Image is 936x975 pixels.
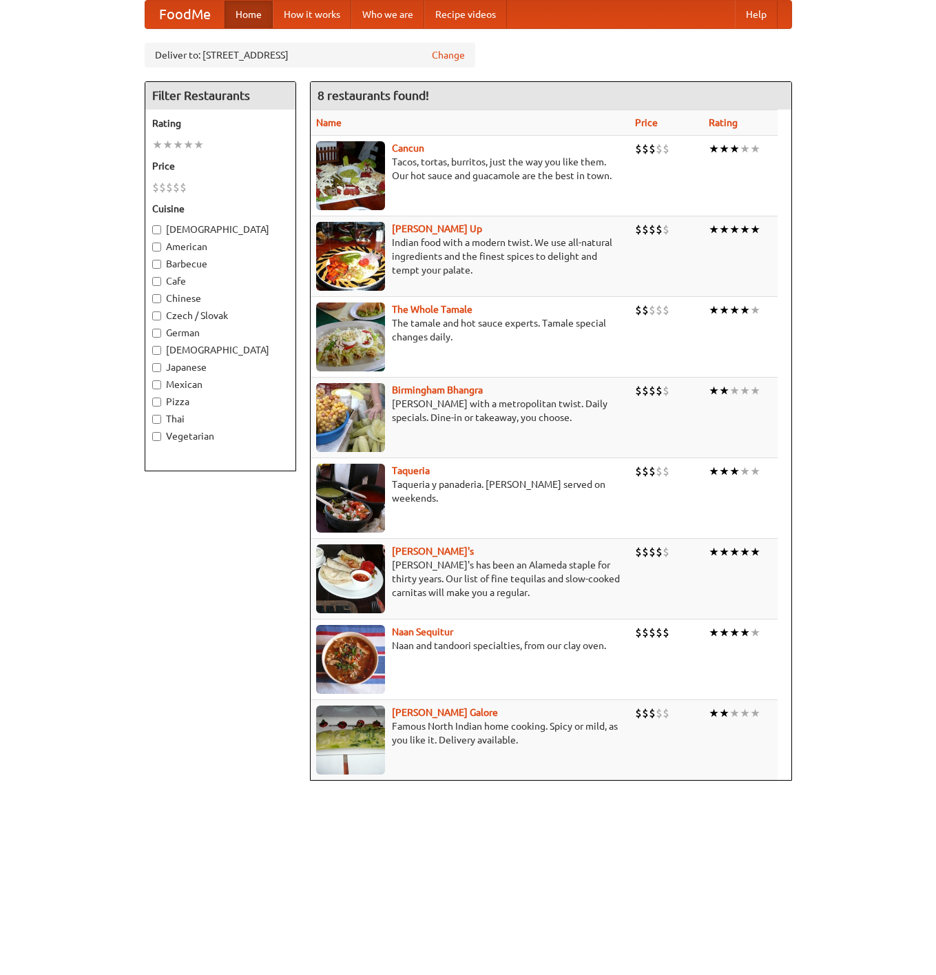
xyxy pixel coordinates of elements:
[316,397,624,424] p: [PERSON_NAME] with a metropolitan twist. Daily specials. Dine-in or takeaway, you choose.
[663,464,669,479] li: $
[740,544,750,560] li: ★
[152,329,161,338] input: German
[152,380,161,389] input: Mexican
[316,155,624,183] p: Tacos, tortas, burritos, just the way you like them. Our hot sauce and guacamole are the best in ...
[719,222,729,237] li: ★
[642,464,649,479] li: $
[152,415,161,424] input: Thai
[152,343,289,357] label: [DEMOGRAPHIC_DATA]
[729,544,740,560] li: ★
[642,625,649,640] li: $
[316,222,385,291] img: curryup.jpg
[145,43,475,68] div: Deliver to: [STREET_ADDRESS]
[392,384,483,396] a: Birmingham Bhangra
[152,346,161,355] input: [DEMOGRAPHIC_DATA]
[709,706,719,721] li: ★
[663,544,669,560] li: $
[152,363,161,372] input: Japanese
[152,240,289,254] label: American
[316,383,385,452] img: bhangra.jpg
[709,544,719,560] li: ★
[642,302,649,318] li: $
[152,326,289,340] label: German
[719,625,729,640] li: ★
[729,706,740,721] li: ★
[719,383,729,398] li: ★
[709,383,719,398] li: ★
[642,141,649,156] li: $
[316,625,385,694] img: naansequitur.jpg
[432,48,465,62] a: Change
[225,1,273,28] a: Home
[656,706,663,721] li: $
[392,223,482,234] a: [PERSON_NAME] Up
[152,243,161,252] input: American
[392,707,498,718] a: [PERSON_NAME] Galore
[316,478,624,505] p: Taqueria y panaderia. [PERSON_NAME] served on weekends.
[163,137,173,152] li: ★
[316,544,385,613] img: pedros.jpg
[656,222,663,237] li: $
[719,302,729,318] li: ★
[145,1,225,28] a: FoodMe
[152,223,289,236] label: [DEMOGRAPHIC_DATA]
[351,1,424,28] a: Who we are
[729,464,740,479] li: ★
[392,546,474,557] b: [PERSON_NAME]'s
[740,141,750,156] li: ★
[649,464,656,479] li: $
[649,222,656,237] li: $
[392,304,472,315] a: The Whole Tamale
[152,116,289,130] h5: Rating
[152,137,163,152] li: ★
[642,222,649,237] li: $
[729,141,740,156] li: ★
[316,558,624,599] p: [PERSON_NAME]'s has been an Alameda staple for thirty years. Our list of fine tequilas and slow-c...
[729,302,740,318] li: ★
[750,141,760,156] li: ★
[152,159,289,173] h5: Price
[152,257,289,271] label: Barbecue
[152,429,289,443] label: Vegetarian
[663,302,669,318] li: $
[392,143,424,154] b: Cancun
[709,117,738,128] a: Rating
[740,464,750,479] li: ★
[318,89,429,102] ng-pluralize: 8 restaurants found!
[649,625,656,640] li: $
[750,706,760,721] li: ★
[656,383,663,398] li: $
[719,141,729,156] li: ★
[663,141,669,156] li: $
[740,625,750,640] li: ★
[152,309,289,322] label: Czech / Slovak
[649,706,656,721] li: $
[642,706,649,721] li: $
[719,544,729,560] li: ★
[719,464,729,479] li: ★
[316,141,385,210] img: cancun.jpg
[152,274,289,288] label: Cafe
[152,202,289,216] h5: Cuisine
[316,236,624,277] p: Indian food with a modern twist. We use all-natural ingredients and the finest spices to delight ...
[316,316,624,344] p: The tamale and hot sauce experts. Tamale special changes daily.
[180,180,187,195] li: $
[635,222,642,237] li: $
[173,137,183,152] li: ★
[709,141,719,156] li: ★
[152,180,159,195] li: $
[152,294,161,303] input: Chinese
[750,383,760,398] li: ★
[750,544,760,560] li: ★
[152,432,161,441] input: Vegetarian
[173,180,180,195] li: $
[740,383,750,398] li: ★
[316,639,624,653] p: Naan and tandoori specialties, from our clay oven.
[656,141,663,156] li: $
[152,360,289,374] label: Japanese
[642,544,649,560] li: $
[316,706,385,774] img: currygalore.jpg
